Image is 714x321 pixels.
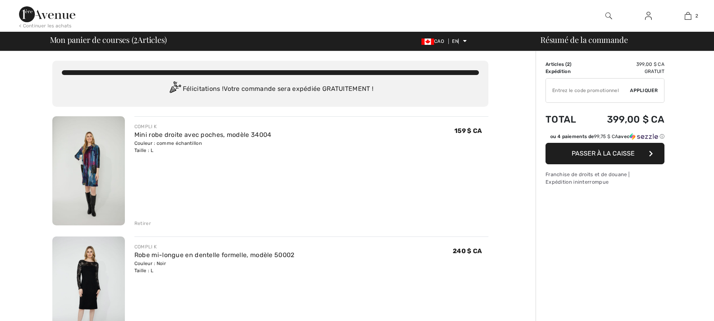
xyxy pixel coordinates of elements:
[453,247,482,255] font: 240 $ CA
[550,133,664,140] div: ou 4 paiements de avec
[19,23,72,29] font: < Continuer les achats
[134,251,295,259] a: Robe mi-longue en dentelle formelle, modèle 50002
[645,11,652,21] img: Mes informations
[134,221,151,226] font: Retirer
[630,88,658,93] font: Appliquer
[567,62,570,67] font: 2
[546,143,664,164] button: Passer à la caisse
[134,131,272,138] a: Mini robe droite avec poches, modèle 34004
[607,114,664,125] font: 399,00 $ CA
[50,34,134,45] font: Mon panier de courses (
[19,6,75,22] img: 1ère Avenue
[134,261,166,266] font: Couleur : Noir
[183,85,224,92] font: Félicitations !
[639,11,658,21] a: Se connecter
[695,13,698,19] font: 2
[167,81,183,97] img: Congratulation2.svg
[636,62,664,67] font: 399,00 $ CA
[645,69,664,74] font: Gratuit
[594,134,618,139] span: 99,75 $ CA
[454,127,482,135] font: 159 $ CA
[540,34,628,45] font: Résumé de la commande
[546,79,630,102] input: Code promotionnel
[546,171,630,185] font: Franchise de droits et de douane | Expédition ininterrompue
[134,32,138,46] font: 2
[685,11,691,21] img: Mon sac
[570,62,571,67] font: )
[421,38,434,45] img: Dollar canadien
[224,85,373,92] font: Votre commande sera expédiée GRATUITEMENT !
[630,133,658,140] img: Sezzle
[134,148,153,153] font: Taille : L
[134,244,157,250] font: COMPLI K
[546,133,664,143] div: ou 4 paiements de99,75 $ CAavecSezzle Cliquez pour en savoir plus sur Sezzle
[452,38,458,44] font: EN
[138,34,167,45] font: Articles)
[134,268,153,273] font: Taille : L
[134,124,157,129] font: COMPLI K
[572,150,635,157] font: Passer à la caisse
[546,62,567,67] font: Articles (
[434,38,444,44] font: CAO
[546,69,570,74] font: Expédition
[546,114,576,125] font: Total
[605,11,612,21] img: rechercher sur le site
[664,297,706,317] iframe: Ouvre un widget dans lequel vous pouvez trouver plus d'informations
[134,140,202,146] font: Couleur : comme échantillon
[52,116,125,225] img: Mini robe droite avec poches, modèle 34004
[668,11,707,21] a: 2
